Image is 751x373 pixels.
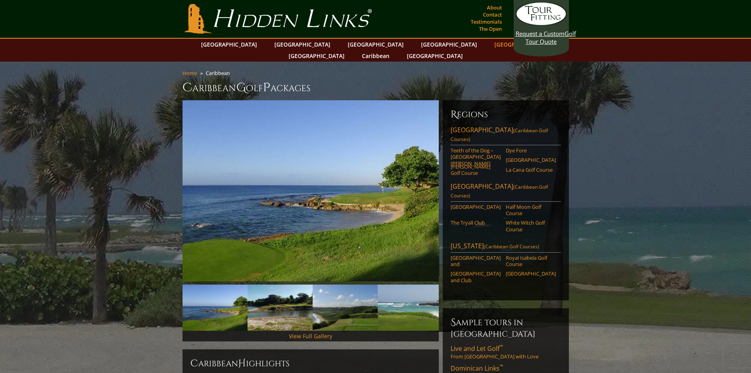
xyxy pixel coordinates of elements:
[516,30,565,37] span: Request a Custom
[485,2,504,13] a: About
[490,39,554,50] a: [GEOGRAPHIC_DATA]
[499,343,503,350] sup: ™
[236,80,246,96] span: G
[451,147,501,167] a: Teeth of the Dog – [GEOGRAPHIC_DATA][PERSON_NAME]
[506,255,556,268] a: Royal Isabela Golf Course
[499,363,503,370] sup: ™
[451,204,501,210] a: [GEOGRAPHIC_DATA]
[285,50,348,62] a: [GEOGRAPHIC_DATA]
[506,167,556,173] a: La Cana Golf Course
[183,69,197,77] a: Home
[263,80,270,96] span: P
[183,80,569,96] h1: Caribbean olf ackages
[190,357,431,370] h2: Caribbean ighlights
[516,2,567,45] a: Request a CustomGolf Tour Quote
[358,50,393,62] a: Caribbean
[451,126,561,145] a: [GEOGRAPHIC_DATA](Caribbean Golf Courses)
[451,184,548,199] span: (Caribbean Golf Courses)
[451,127,548,142] span: (Caribbean Golf Courses)
[506,147,556,154] a: Dye Fore
[270,39,334,50] a: [GEOGRAPHIC_DATA]
[197,39,261,50] a: [GEOGRAPHIC_DATA]
[451,242,561,253] a: [US_STATE](Caribbean Golf Courses)
[451,344,503,353] span: Live and Let Golf
[506,219,556,232] a: White Witch Golf Course
[451,108,561,121] h6: Regions
[238,357,246,370] span: H
[451,316,561,339] h6: Sample Tours in [GEOGRAPHIC_DATA]
[344,39,408,50] a: [GEOGRAPHIC_DATA]
[506,157,556,163] a: [GEOGRAPHIC_DATA]
[451,255,501,268] a: [GEOGRAPHIC_DATA] and
[403,50,467,62] a: [GEOGRAPHIC_DATA]
[481,9,504,20] a: Contact
[451,219,501,226] a: The Tryall Club
[451,364,503,373] span: Dominican Links
[206,69,233,77] li: Caribbean
[506,270,556,277] a: [GEOGRAPHIC_DATA]
[451,182,561,202] a: [GEOGRAPHIC_DATA](Caribbean Golf Courses)
[451,344,561,360] a: Live and Let Golf™From [GEOGRAPHIC_DATA] with Love
[469,16,504,27] a: Testimonials
[417,39,481,50] a: [GEOGRAPHIC_DATA]
[484,243,539,250] span: (Caribbean Golf Courses)
[451,270,501,283] a: [GEOGRAPHIC_DATA] and Club
[451,163,501,176] a: [PERSON_NAME] Golf Course
[506,204,556,217] a: Half Moon Golf Course
[289,332,332,340] a: View Full Gallery
[477,23,504,34] a: The Open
